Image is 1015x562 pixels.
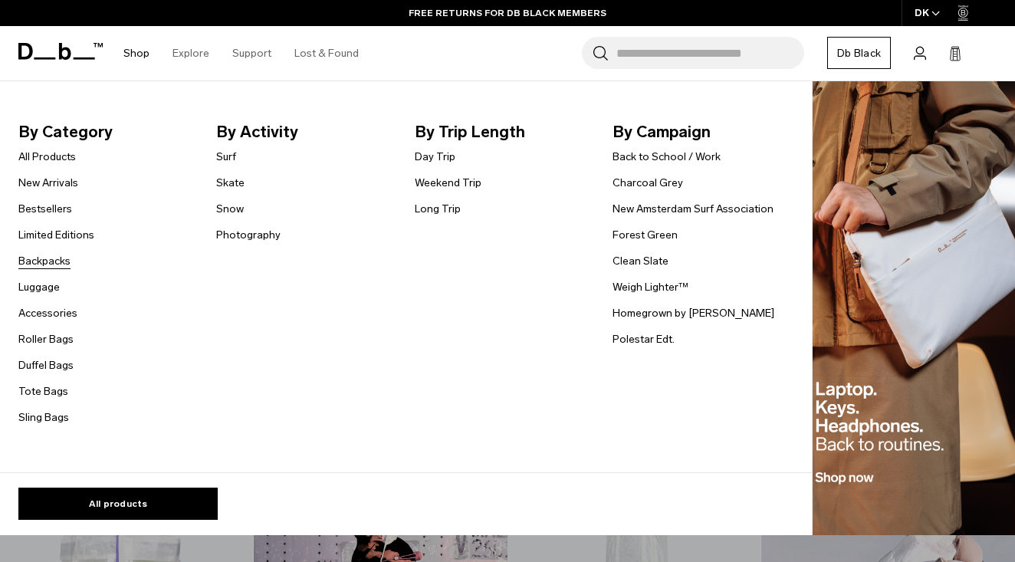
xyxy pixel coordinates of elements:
[216,175,245,191] a: Skate
[827,37,891,69] a: Db Black
[18,279,60,295] a: Luggage
[18,331,74,347] a: Roller Bags
[216,149,236,165] a: Surf
[216,227,281,243] a: Photography
[18,201,72,217] a: Bestsellers
[415,175,481,191] a: Weekend Trip
[18,149,76,165] a: All Products
[216,120,389,144] span: By Activity
[18,253,71,269] a: Backpacks
[18,383,68,399] a: Tote Bags
[613,279,688,295] a: Weigh Lighter™
[18,305,77,321] a: Accessories
[613,201,774,217] a: New Amsterdam Surf Association
[18,357,74,373] a: Duffel Bags
[18,175,78,191] a: New Arrivals
[112,26,370,81] nav: Main Navigation
[18,120,192,144] span: By Category
[613,149,721,165] a: Back to School / Work
[613,331,675,347] a: Polestar Edt.
[415,149,455,165] a: Day Trip
[216,201,244,217] a: Snow
[18,227,94,243] a: Limited Editions
[415,201,461,217] a: Long Trip
[18,409,69,426] a: Sling Bags
[172,26,209,81] a: Explore
[613,227,678,243] a: Forest Green
[613,175,683,191] a: Charcoal Grey
[613,305,774,321] a: Homegrown by [PERSON_NAME]
[409,6,606,20] a: FREE RETURNS FOR DB BLACK MEMBERS
[415,120,588,144] span: By Trip Length
[613,120,786,144] span: By Campaign
[18,488,218,520] a: All products
[123,26,149,81] a: Shop
[294,26,359,81] a: Lost & Found
[813,81,1015,536] img: Db
[613,253,668,269] a: Clean Slate
[232,26,271,81] a: Support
